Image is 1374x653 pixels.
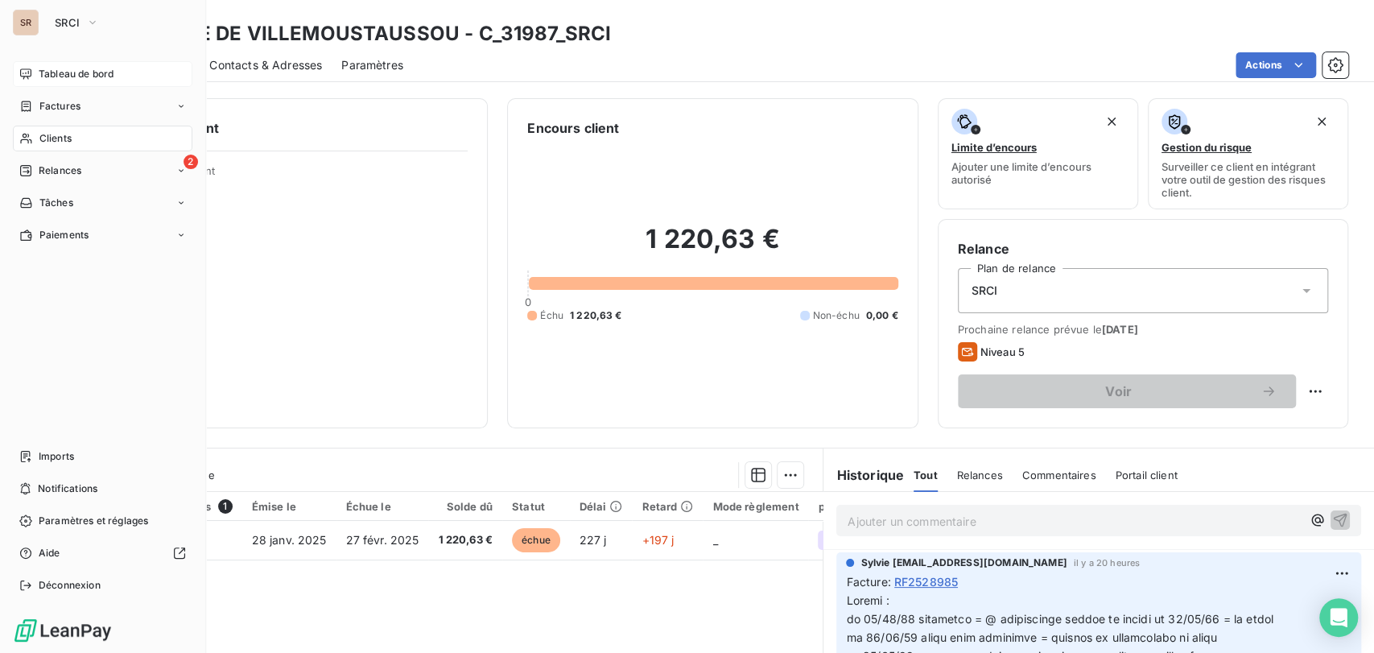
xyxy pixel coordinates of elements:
h6: Relance [958,239,1328,258]
span: Factures [39,99,80,114]
span: Portail client [1116,469,1178,481]
span: Déconnexion [39,578,101,593]
div: Échue le [346,500,419,513]
span: Sylvie [EMAIL_ADDRESS][DOMAIN_NAME] [860,556,1067,570]
span: Gestion du risque [1162,141,1252,154]
div: Mode règlement [712,500,798,513]
span: Limite d’encours [951,141,1037,154]
span: SRCI [972,283,998,299]
span: Voir [977,385,1261,398]
span: Tâches [39,196,73,210]
span: _ [712,533,717,547]
span: Imports [39,449,74,464]
span: Facture : [846,573,890,590]
span: [DATE] [1102,323,1138,336]
div: SR [13,10,39,35]
span: 1 220,63 € [438,532,493,548]
span: Aide [39,546,60,560]
span: il y a 20 heures [1074,558,1140,568]
span: RF2528985 [894,573,958,590]
img: Logo LeanPay [13,618,113,643]
span: Propriétés Client [130,164,468,187]
div: Open Intercom Messenger [1319,598,1358,637]
span: échue [512,528,560,552]
span: Prochaine relance prévue le [958,323,1328,336]
button: Limite d’encoursAjouter une limite d’encours autorisé [938,98,1138,209]
h6: Encours client [527,118,619,138]
span: Relances [39,163,81,178]
span: Relances [957,469,1003,481]
div: Émise le [252,500,327,513]
h6: Historique [823,465,904,485]
span: Ajouter une limite d’encours autorisé [951,160,1124,186]
span: Tout [914,469,938,481]
span: Surveiller ce client en intégrant votre outil de gestion des risques client. [1162,160,1335,199]
a: Aide [13,540,192,566]
span: Tableau de bord [39,67,113,81]
span: Paiements [39,228,89,242]
span: 1 [218,499,233,514]
span: Notifications [38,481,97,496]
span: Échu [540,308,563,323]
button: Actions [1236,52,1316,78]
span: Paramètres et réglages [39,514,148,528]
span: Contacts & Adresses [209,57,322,73]
button: Voir [958,374,1296,408]
h3: MAIRIE DE VILLEMOUSTAUSSOU - C_31987_SRCI [142,19,611,48]
span: Niveau 5 [980,345,1025,358]
h2: 1 220,63 € [527,223,897,271]
span: 0 [525,296,531,308]
h6: Informations client [97,118,468,138]
span: Paramètres [341,57,403,73]
div: Statut [512,500,560,513]
span: Clients [39,131,72,146]
span: Non-échu [813,308,860,323]
span: +197 j [642,533,674,547]
span: 1 220,63 € [570,308,622,323]
span: Commentaires [1022,469,1096,481]
span: 0,00 € [866,308,898,323]
div: paymentTypeCode [818,500,918,513]
span: 227 j [580,533,607,547]
span: 2 [184,155,198,169]
div: Délai [580,500,623,513]
div: Solde dû [438,500,493,513]
span: SRCI [55,16,80,29]
span: 27 févr. 2025 [346,533,419,547]
div: Retard [642,500,693,513]
button: Gestion du risqueSurveiller ce client en intégrant votre outil de gestion des risques client. [1148,98,1348,209]
span: 28 janv. 2025 [252,533,327,547]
